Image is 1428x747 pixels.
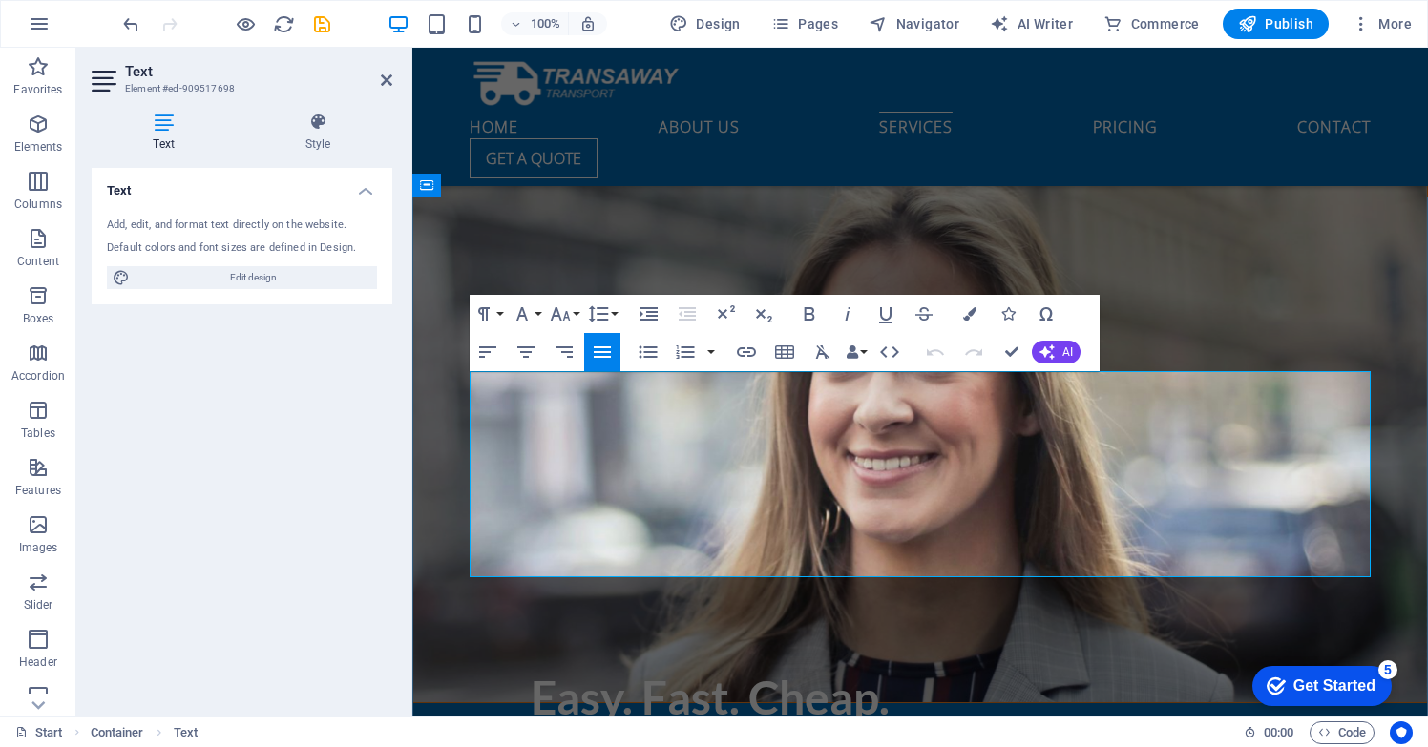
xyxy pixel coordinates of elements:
span: More [1352,14,1412,33]
button: Strikethrough [906,295,942,333]
span: Edit design [136,266,371,289]
p: Favorites [13,82,62,97]
span: Navigator [869,14,959,33]
button: 100% [501,12,569,35]
i: On resize automatically adjust zoom level to fit chosen device. [579,15,597,32]
span: Click to select. Double-click to edit [91,721,144,744]
button: Click here to leave preview mode and continue editing [234,12,257,35]
span: Publish [1238,14,1313,33]
button: Commerce [1096,9,1207,39]
button: Redo (⌘⇧Z) [955,333,992,371]
h4: Text [92,168,392,202]
span: AI Writer [990,14,1073,33]
button: Design [661,9,748,39]
button: Publish [1223,9,1329,39]
button: Usercentrics [1390,721,1413,744]
button: Icons [990,295,1026,333]
nav: breadcrumb [91,721,198,744]
button: Underline (⌘U) [868,295,904,333]
i: Undo: Edit headline (Ctrl+Z) [120,13,142,35]
span: 00 00 [1264,721,1293,744]
p: Features [15,483,61,498]
button: Edit design [107,266,377,289]
button: Confirm (⌘+⏎) [994,333,1030,371]
p: Content [17,254,59,269]
button: Insert Link [728,333,765,371]
button: save [310,12,333,35]
p: Tables [21,425,55,441]
button: Decrease Indent [669,295,705,333]
span: Click to select. Double-click to edit [174,721,198,744]
button: Font Family [508,295,544,333]
button: Unordered List [630,333,666,371]
button: AI Writer [982,9,1081,39]
button: Subscript [745,295,782,333]
button: Insert Table [766,333,803,371]
button: undo [119,12,142,35]
p: Columns [14,197,62,212]
p: Images [19,540,58,555]
h4: Text [92,113,243,153]
h3: Element #ed-909517698 [125,80,354,97]
div: Default colors and font sizes are defined in Design. [107,240,377,257]
div: 5 [141,4,160,23]
div: Get Started 5 items remaining, 0% complete [15,10,155,50]
div: Get Started [56,21,138,38]
button: Ordered List [667,333,703,371]
h6: 100% [530,12,560,35]
button: Navigator [861,9,967,39]
h2: Text [125,63,392,80]
span: Commerce [1103,14,1200,33]
button: Data Bindings [843,333,870,371]
p: Boxes [23,311,54,326]
button: Paragraph Format [470,295,506,333]
h4: Style [243,113,392,153]
button: Pages [764,9,846,39]
button: Ordered List [703,333,719,371]
a: Click to cancel selection. Double-click to open Pages [15,721,63,744]
button: Align Right [546,333,582,371]
button: Font Size [546,295,582,333]
div: Add, edit, and format text directly on the website. [107,218,377,234]
button: Special Characters [1028,295,1064,333]
div: Design (Ctrl+Alt+Y) [661,9,748,39]
button: AI [1032,341,1081,363]
button: More [1344,9,1419,39]
button: Superscript [707,295,744,333]
button: HTML [871,333,908,371]
span: Code [1318,721,1366,744]
span: Design [669,14,741,33]
button: Bold (⌘B) [791,295,828,333]
button: Clear Formatting [805,333,841,371]
span: AI [1062,346,1073,358]
button: Line Height [584,295,620,333]
button: Align Left [470,333,506,371]
button: Undo (⌘Z) [917,333,954,371]
p: Header [19,654,57,670]
p: Slider [24,597,53,612]
p: Accordion [11,368,65,384]
button: Align Center [508,333,544,371]
button: Increase Indent [631,295,667,333]
button: Italic (⌘I) [829,295,866,333]
button: Code [1310,721,1375,744]
span: Pages [771,14,838,33]
button: Align Justify [584,333,620,371]
button: Colors [952,295,988,333]
p: Elements [14,139,63,155]
span: : [1277,725,1280,739]
button: reload [272,12,295,35]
